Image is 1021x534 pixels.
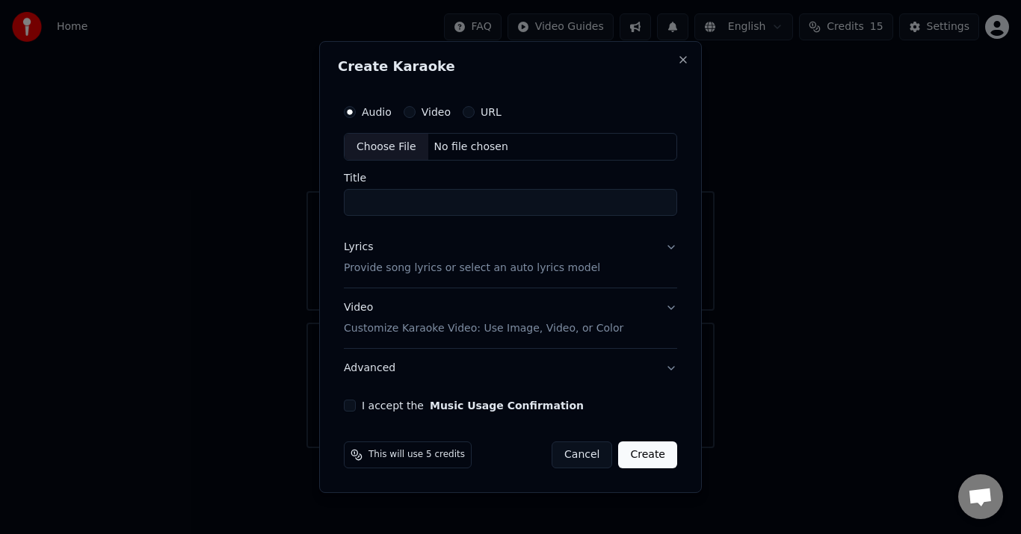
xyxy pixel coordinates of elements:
[344,349,677,388] button: Advanced
[618,441,677,468] button: Create
[428,140,514,155] div: No file chosen
[422,107,451,117] label: Video
[362,400,584,411] label: I accept the
[552,441,612,468] button: Cancel
[344,240,373,255] div: Lyrics
[344,229,677,288] button: LyricsProvide song lyrics or select an auto lyrics model
[338,60,683,73] h2: Create Karaoke
[368,449,465,461] span: This will use 5 credits
[344,261,600,276] p: Provide song lyrics or select an auto lyrics model
[481,107,502,117] label: URL
[344,173,677,184] label: Title
[430,400,584,411] button: I accept the
[344,321,623,336] p: Customize Karaoke Video: Use Image, Video, or Color
[344,289,677,349] button: VideoCustomize Karaoke Video: Use Image, Video, or Color
[345,134,428,161] div: Choose File
[362,107,392,117] label: Audio
[344,301,623,337] div: Video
